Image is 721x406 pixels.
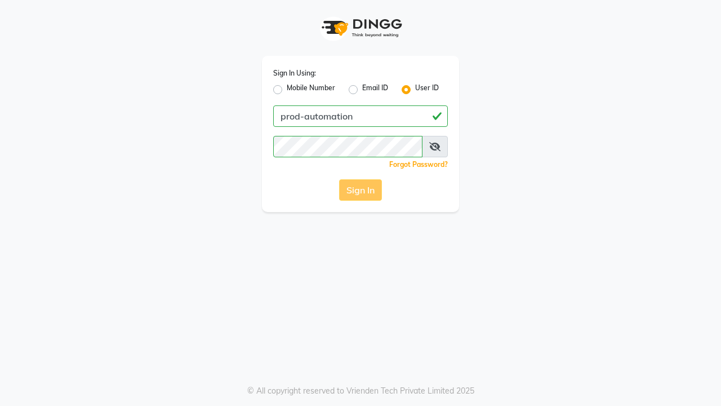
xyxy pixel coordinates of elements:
[362,83,388,96] label: Email ID
[389,160,448,169] a: Forgot Password?
[415,83,439,96] label: User ID
[273,105,448,127] input: Username
[273,68,316,78] label: Sign In Using:
[287,83,335,96] label: Mobile Number
[315,11,406,45] img: logo1.svg
[273,136,422,157] input: Username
